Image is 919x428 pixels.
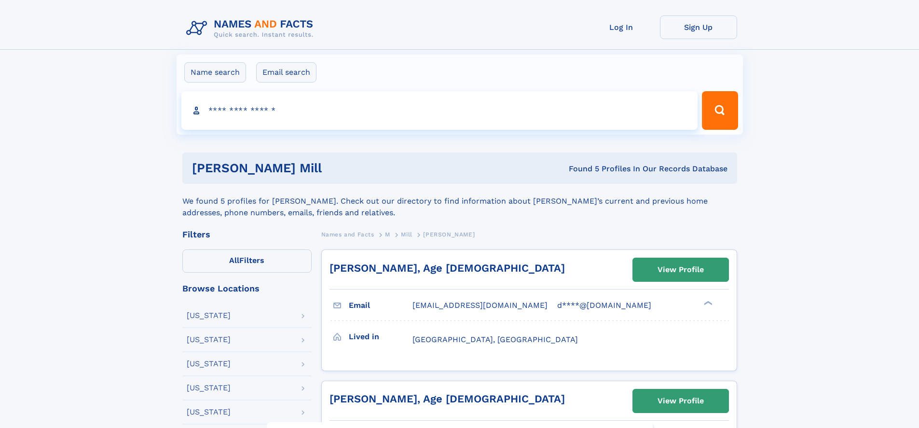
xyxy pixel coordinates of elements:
a: Sign Up [660,15,737,39]
a: View Profile [633,389,728,413]
a: [PERSON_NAME], Age [DEMOGRAPHIC_DATA] [329,262,565,274]
h3: Lived in [349,329,412,345]
a: M [385,228,390,240]
div: Browse Locations [182,284,312,293]
div: Filters [182,230,312,239]
div: [US_STATE] [187,360,231,368]
div: Found 5 Profiles In Our Records Database [445,164,727,174]
a: Names and Facts [321,228,374,240]
div: View Profile [658,390,704,412]
div: [US_STATE] [187,336,231,344]
div: We found 5 profiles for [PERSON_NAME]. Check out our directory to find information about [PERSON_... [182,184,737,219]
label: Email search [256,62,316,83]
div: [US_STATE] [187,384,231,392]
span: [EMAIL_ADDRESS][DOMAIN_NAME] [412,301,548,310]
label: Name search [184,62,246,83]
span: M [385,231,390,238]
span: Mill [401,231,412,238]
a: [PERSON_NAME], Age [DEMOGRAPHIC_DATA] [329,393,565,405]
button: Search Button [702,91,738,130]
a: Log In [583,15,660,39]
div: View Profile [658,259,704,281]
input: search input [181,91,698,130]
h3: Email [349,297,412,314]
a: Mill [401,228,412,240]
div: [US_STATE] [187,312,231,319]
h1: [PERSON_NAME] Mill [192,162,445,174]
div: ❯ [701,300,713,306]
a: View Profile [633,258,728,281]
span: All [229,256,239,265]
span: [PERSON_NAME] [423,231,475,238]
span: [GEOGRAPHIC_DATA], [GEOGRAPHIC_DATA] [412,335,578,344]
div: [US_STATE] [187,408,231,416]
img: Logo Names and Facts [182,15,321,41]
label: Filters [182,249,312,273]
